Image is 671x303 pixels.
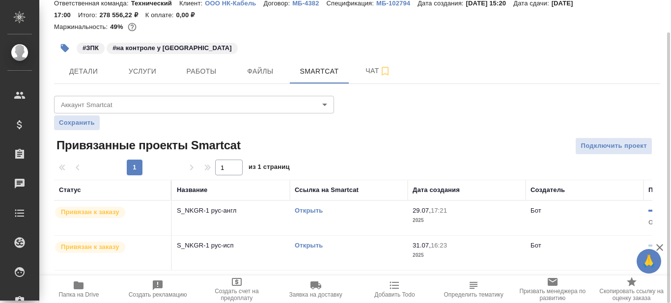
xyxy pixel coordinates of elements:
span: Создать рекламацию [129,291,187,298]
p: S_NKGR-1 рус-англ [177,206,285,216]
button: Скопировать ссылку на оценку заказа [592,275,671,303]
span: на контроле у биздева [106,43,239,52]
p: S_NKGR-1 рус-исп [177,241,285,250]
p: 16:23 [431,242,447,249]
p: Бот [531,242,541,249]
span: Создать счет на предоплату [203,288,271,302]
p: Привязан к заказу [61,242,119,252]
span: 🙏 [641,251,657,272]
button: Папка на Drive [39,275,118,303]
button: Заявка на доставку [276,275,355,303]
div: ​ [54,96,334,113]
p: Итого: [78,11,99,19]
p: 2025 [413,250,521,260]
span: из 1 страниц [249,161,290,175]
p: 278 556,22 ₽ [99,11,145,19]
p: Бот [531,207,541,214]
span: Услуги [119,65,166,78]
div: Дата создания [413,185,460,195]
p: 49% [110,23,125,30]
span: ЗПК [76,43,106,52]
p: 2025 [413,216,521,225]
div: Создатель [531,185,565,195]
p: К оплате: [145,11,176,19]
span: Привязанные проекты Smartcat [54,138,241,153]
button: Создать счет на предоплату [197,275,277,303]
div: Название [177,185,207,195]
span: Заявка на доставку [289,291,342,298]
button: 🙏 [637,249,661,274]
span: Подключить проект [581,140,647,152]
p: Привязан к заказу [61,207,119,217]
button: Создать рекламацию [118,275,197,303]
p: #на контроле у [GEOGRAPHIC_DATA] [112,43,232,53]
span: Папка на Drive [58,291,99,298]
span: Сохранить [59,118,95,128]
button: 118110.16 RUB; [126,21,139,33]
span: Добавить Todo [374,291,415,298]
p: 0,00 ₽ [176,11,202,19]
a: Открыть [295,207,323,214]
button: Добавить Todo [355,275,434,303]
div: Статус [59,185,81,195]
span: Работы [178,65,225,78]
button: Подключить проект [575,138,652,155]
span: Определить тематику [444,291,503,298]
div: Ссылка на Smartcat [295,185,359,195]
a: Открыть [295,242,323,249]
span: Скопировать ссылку на оценку заказа [598,288,665,302]
button: Сохранить [54,115,100,130]
svg: Подписаться [379,65,391,77]
p: Маржинальность: [54,23,110,30]
span: Smartcat [296,65,343,78]
p: 31.07, [413,242,431,249]
p: #ЗПК [83,43,99,53]
button: Добавить тэг [54,37,76,59]
span: Призвать менеджера по развитию [519,288,587,302]
p: 17:21 [431,207,447,214]
span: Чат [355,65,402,77]
button: Призвать менеджера по развитию [513,275,592,303]
span: Детали [60,65,107,78]
button: Определить тематику [434,275,513,303]
p: 29.07, [413,207,431,214]
span: Файлы [237,65,284,78]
